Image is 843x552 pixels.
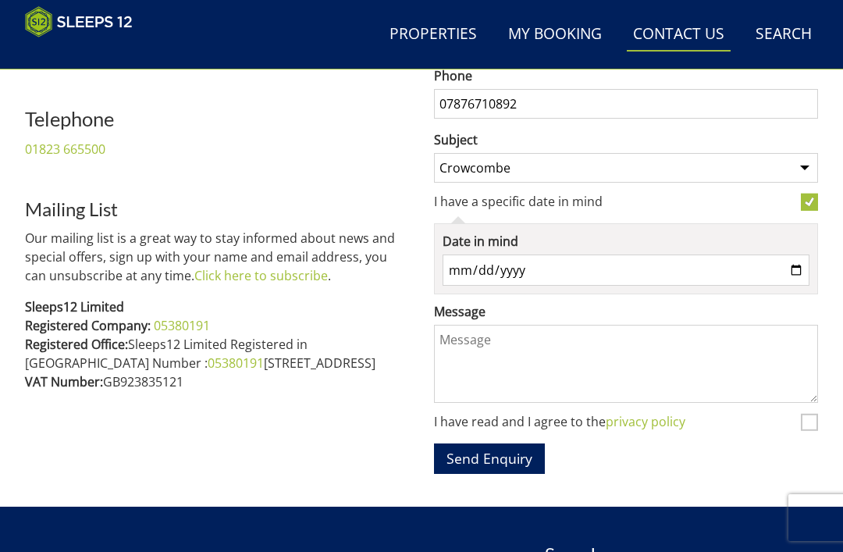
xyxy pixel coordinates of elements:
label: Message [434,302,818,321]
p: Sleeps12 Limited Registered in [GEOGRAPHIC_DATA] Number : [STREET_ADDRESS] GB923835121 [25,297,409,391]
label: I have a specific date in mind [434,194,795,212]
h2: Telephone [25,108,205,130]
a: 05380191 [154,317,210,334]
iframe: Customer reviews powered by Trustpilot [17,47,181,60]
button: Send Enquiry [434,443,545,474]
label: Subject [434,130,818,149]
a: Contact Us [627,17,731,52]
strong: Registered Office: [25,336,128,353]
a: 05380191 [208,354,264,372]
a: Search [749,17,818,52]
label: Date in mind [443,232,809,251]
a: Click here to subscribe [194,267,328,284]
input: e.g. 10/05/2026 [443,255,809,286]
input: Phone Number [434,89,818,119]
h3: Mailing List [25,199,409,219]
label: Phone [434,66,818,85]
label: I have read and I agree to the [434,415,795,432]
strong: Sleeps12 Limited [25,298,124,315]
img: Sleeps 12 [25,6,133,37]
a: My Booking [502,17,608,52]
a: 01823 665500 [25,141,105,158]
strong: VAT Number: [25,373,103,390]
strong: Registered Company: [25,317,151,334]
p: Our mailing list is a great way to stay informed about news and special offers, sign up with your... [25,229,409,285]
a: Properties [383,17,483,52]
a: privacy policy [606,413,685,430]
